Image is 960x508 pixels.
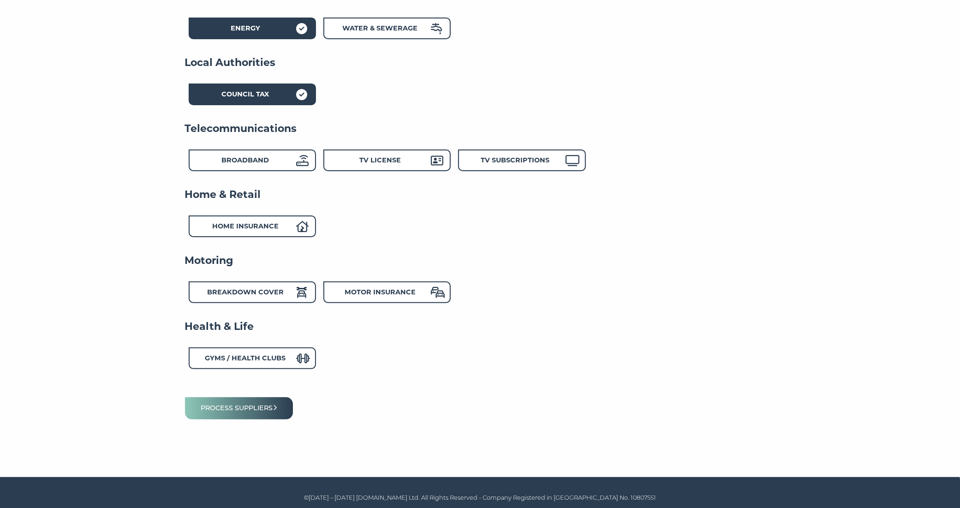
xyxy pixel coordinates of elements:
h4: Local Authorities [185,56,775,70]
div: Gyms / Health Clubs [189,347,316,369]
strong: Energy [231,24,260,32]
div: Council Tax [189,84,316,105]
strong: Broadband [221,156,269,164]
div: Motor Insurance [323,281,451,303]
strong: Gyms / Health Clubs [205,354,286,362]
h4: Telecommunications [185,122,775,136]
button: Process suppliers [185,397,293,419]
strong: TV Subscriptions [481,156,549,164]
div: Breakdown Cover [189,281,316,303]
strong: Home Insurance [212,222,279,230]
h4: Motoring [185,254,775,268]
strong: Breakdown Cover [207,288,284,296]
div: Broadband [189,149,316,171]
strong: TV License [359,156,401,164]
h4: Health & Life [185,320,775,334]
div: TV License [323,149,451,171]
div: Water & Sewerage [323,18,451,39]
strong: Motor Insurance [345,288,416,296]
div: Home Insurance [189,215,316,237]
p: ©[DATE] – [DATE] [DOMAIN_NAME] Ltd. All Rights Reserved - Company Registered in [GEOGRAPHIC_DATA]... [187,493,773,503]
strong: Council Tax [221,90,269,98]
div: Energy [189,18,316,39]
div: TV Subscriptions [458,149,585,171]
h4: Home & Retail [185,188,775,202]
strong: Water & Sewerage [343,24,418,32]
